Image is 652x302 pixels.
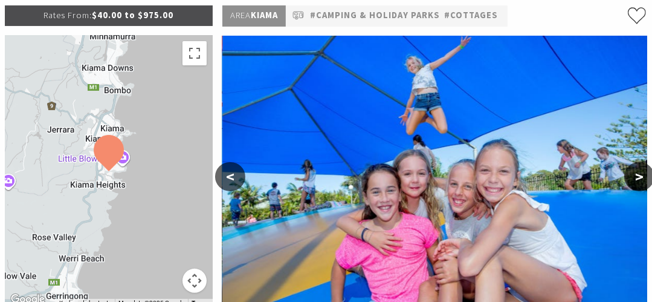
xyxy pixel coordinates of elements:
[444,8,498,23] a: #Cottages
[182,269,207,293] button: Map camera controls
[5,5,213,25] p: $40.00 to $975.00
[215,162,245,191] button: <
[222,5,286,26] p: Kiama
[230,10,251,21] span: Area
[310,8,440,23] a: #Camping & Holiday Parks
[182,41,207,65] button: Toggle fullscreen view
[44,10,92,21] span: Rates From:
